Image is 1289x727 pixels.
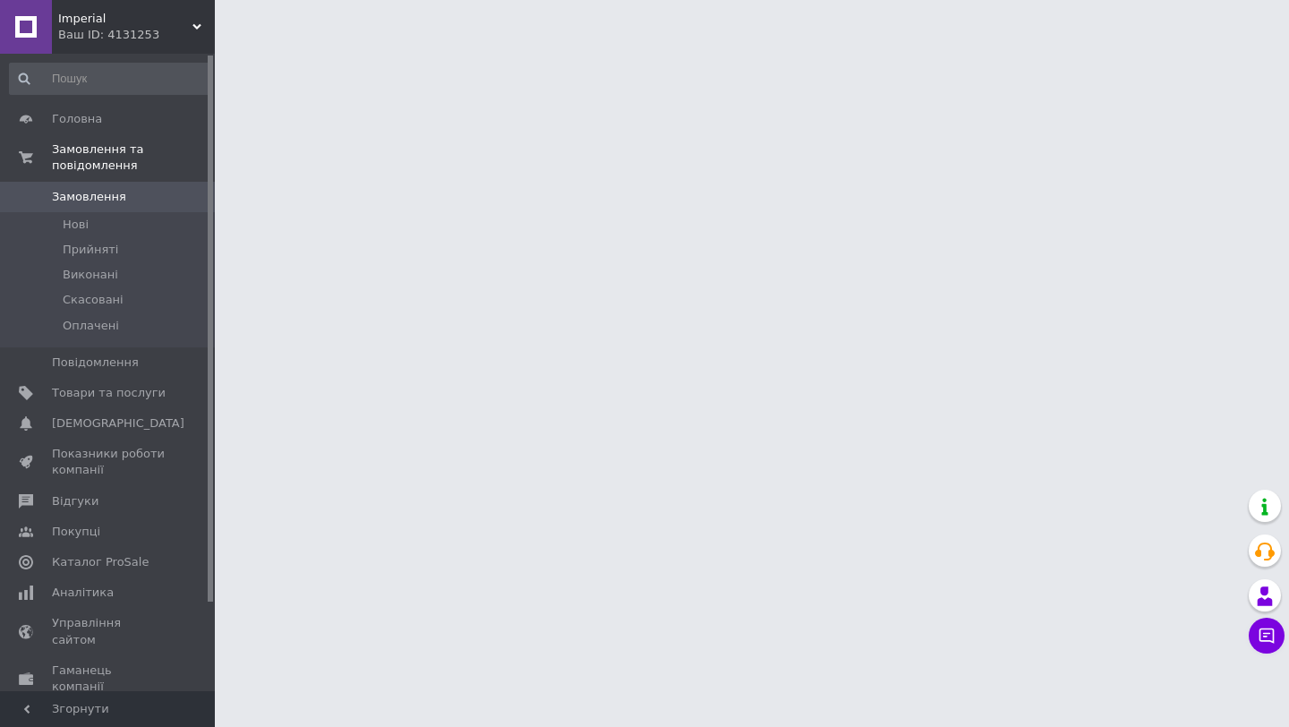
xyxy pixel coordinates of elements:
[52,524,100,540] span: Покупці
[52,446,166,478] span: Показники роботи компанії
[52,493,98,509] span: Відгуки
[9,63,211,95] input: Пошук
[52,141,215,174] span: Замовлення та повідомлення
[1249,618,1285,654] button: Чат з покупцем
[52,554,149,570] span: Каталог ProSale
[63,318,119,334] span: Оплачені
[52,415,184,432] span: [DEMOGRAPHIC_DATA]
[52,385,166,401] span: Товари та послуги
[52,585,114,601] span: Аналітика
[52,663,166,695] span: Гаманець компанії
[63,242,118,258] span: Прийняті
[58,27,215,43] div: Ваш ID: 4131253
[52,355,139,371] span: Повідомлення
[52,189,126,205] span: Замовлення
[58,11,192,27] span: Imperial
[63,267,118,283] span: Виконані
[52,111,102,127] span: Головна
[63,217,89,233] span: Нові
[63,292,124,308] span: Скасовані
[52,615,166,647] span: Управління сайтом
